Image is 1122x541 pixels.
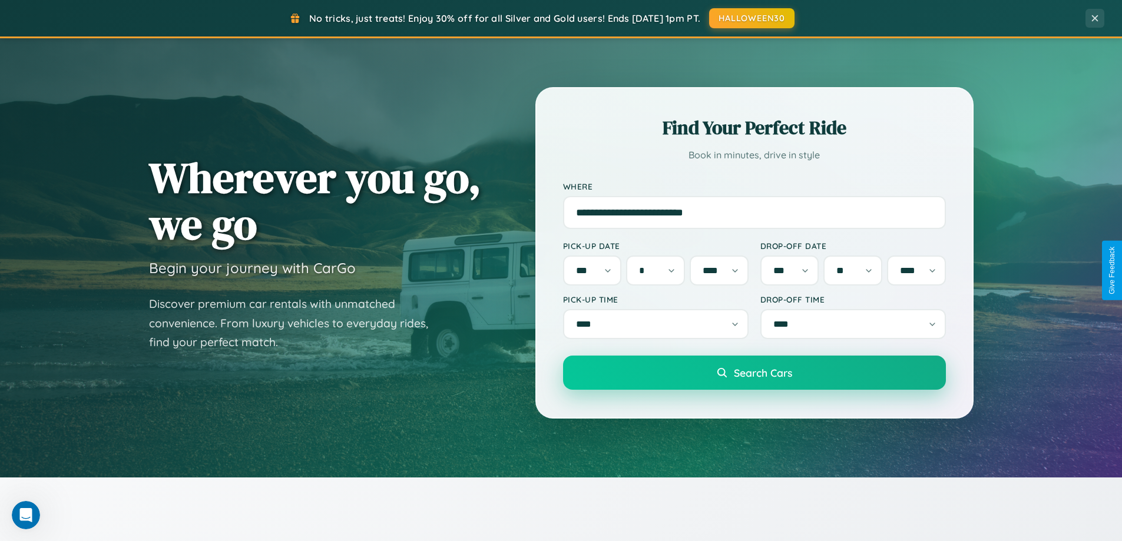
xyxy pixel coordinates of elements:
label: Where [563,181,946,191]
label: Pick-up Date [563,241,749,251]
button: Search Cars [563,356,946,390]
iframe: Intercom live chat [12,501,40,529]
label: Pick-up Time [563,294,749,304]
div: Give Feedback [1108,247,1116,294]
h2: Find Your Perfect Ride [563,115,946,141]
label: Drop-off Time [760,294,946,304]
label: Drop-off Date [760,241,946,251]
span: Search Cars [734,366,792,379]
span: No tricks, just treats! Enjoy 30% off for all Silver and Gold users! Ends [DATE] 1pm PT. [309,12,700,24]
button: HALLOWEEN30 [709,8,795,28]
h1: Wherever you go, we go [149,154,481,247]
h3: Begin your journey with CarGo [149,259,356,277]
p: Discover premium car rentals with unmatched convenience. From luxury vehicles to everyday rides, ... [149,294,443,352]
p: Book in minutes, drive in style [563,147,946,164]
